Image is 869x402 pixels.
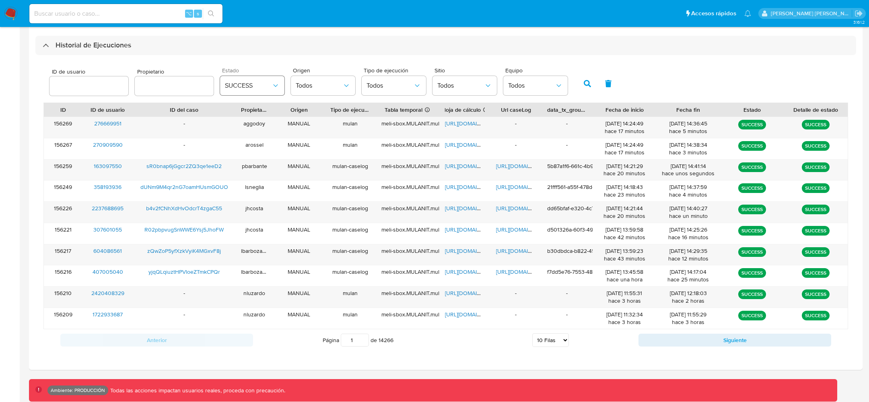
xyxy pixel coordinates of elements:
[771,10,852,17] p: stella.andriano@mercadolibre.com
[855,9,863,18] a: Salir
[203,8,219,19] button: search-icon
[108,387,285,394] p: Todas las acciones impactan usuarios reales, proceda con precaución.
[197,10,199,17] span: s
[51,389,105,392] p: Ambiente: PRODUCCIÓN
[853,19,865,25] span: 3.161.2
[691,9,736,18] span: Accesos rápidos
[29,8,222,19] input: Buscar usuario o caso...
[744,10,751,17] a: Notificaciones
[186,10,192,17] span: ⌥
